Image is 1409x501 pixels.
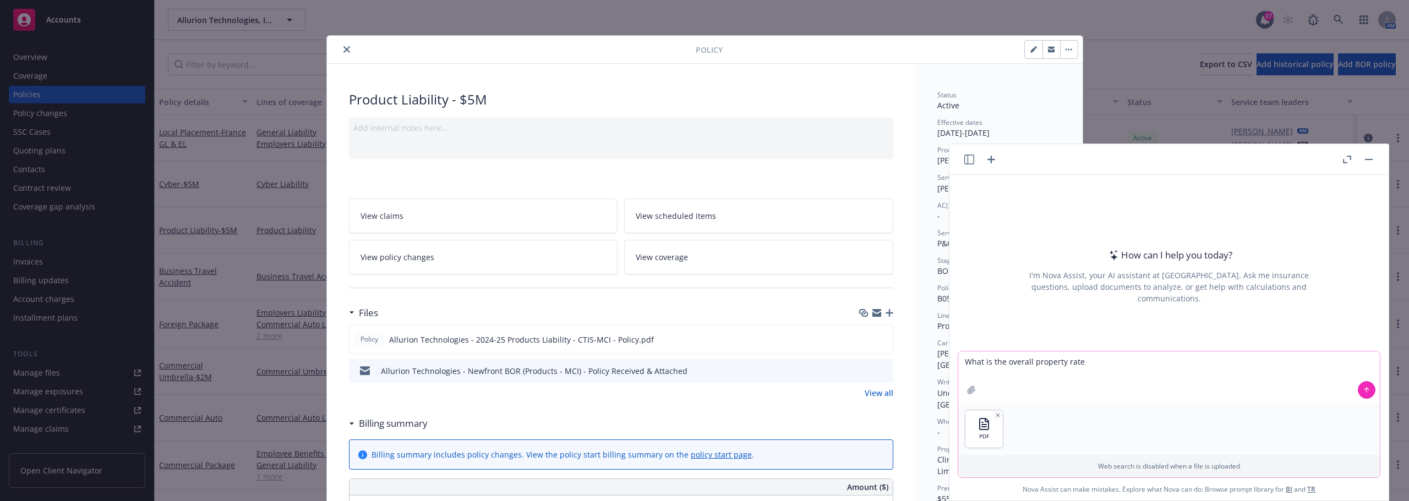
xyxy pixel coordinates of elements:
a: policy start page [691,449,752,460]
span: Service lead team [937,228,992,238]
span: View coverage [636,251,688,263]
span: [PERSON_NAME] of [GEOGRAPHIC_DATA] [937,348,1014,370]
a: View all [865,387,893,399]
span: Allurion Technologies - 2024-25 Products Liability - CTIS-MCI - Policy.pdf [389,334,654,345]
button: preview file [878,334,888,345]
span: Active [937,100,959,111]
a: View claims [349,199,618,233]
span: P&C - Digital HC [937,238,996,249]
div: Add internal notes here... [353,122,889,134]
span: Carrier [937,338,959,348]
a: BI [1286,485,1292,494]
span: Stage [937,256,955,265]
span: Service lead(s) [937,173,982,182]
span: Policy number [937,283,981,293]
button: PDF [965,410,1003,448]
span: BOR [937,266,953,276]
div: [DATE] - [DATE] [937,118,1061,139]
span: Writing company [937,377,989,387]
span: View claims [361,210,403,222]
div: Billing summary includes policy changes. View the policy start billing summary on the . [372,449,754,460]
button: preview file [879,365,889,377]
textarea: What is the overall property rate [958,351,1380,403]
button: close [340,43,353,56]
a: TR [1307,485,1315,494]
a: View scheduled items [624,199,893,233]
div: Files [349,306,378,320]
button: download file [861,334,870,345]
span: PDF [979,433,989,440]
span: View scheduled items [636,210,716,222]
span: Effective dates [937,118,982,127]
span: - [937,427,940,437]
div: I'm Nova Assist, your AI assistant at [GEOGRAPHIC_DATA]. Ask me insurance questions, upload docum... [1014,269,1324,304]
span: Wholesaler [937,417,972,426]
a: View policy changes [349,240,618,274]
span: - [937,211,940,221]
span: Policy [358,334,380,344]
span: View policy changes [361,251,434,263]
div: Product Liability - $5M [349,90,893,109]
span: Premium [937,483,965,493]
span: B0507CL2400244 [937,293,1000,304]
h3: Billing summary [359,416,428,431]
span: [PERSON_NAME] [937,155,999,166]
div: Allurion Technologies - Newfront BOR (Products - MCI) - Policy Received & Attached [381,365,687,377]
span: Product Liability [937,321,997,331]
span: Status [937,90,957,100]
span: Policy [696,44,723,56]
span: [PERSON_NAME] [937,183,999,194]
div: Billing summary [349,416,428,431]
button: download file [861,365,870,377]
div: How can I help you today? [1106,248,1232,262]
span: Producer(s) [937,145,973,155]
h3: Files [359,306,378,320]
a: View coverage [624,240,893,274]
span: Program administrator [937,444,1008,454]
span: Amount ($) [847,481,888,493]
span: Clinical Trials Insurance Services Limited (CTIS) [937,454,1061,476]
span: AC(s) [937,201,954,210]
span: Lines of coverage [937,311,991,320]
span: Underwriters at Lloyd's, [GEOGRAPHIC_DATA] [937,388,1027,410]
p: Web search is disabled when a file is uploaded [965,461,1373,471]
span: Nova Assist can make mistakes. Explore what Nova can do: Browse prompt library for and [954,478,1384,500]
